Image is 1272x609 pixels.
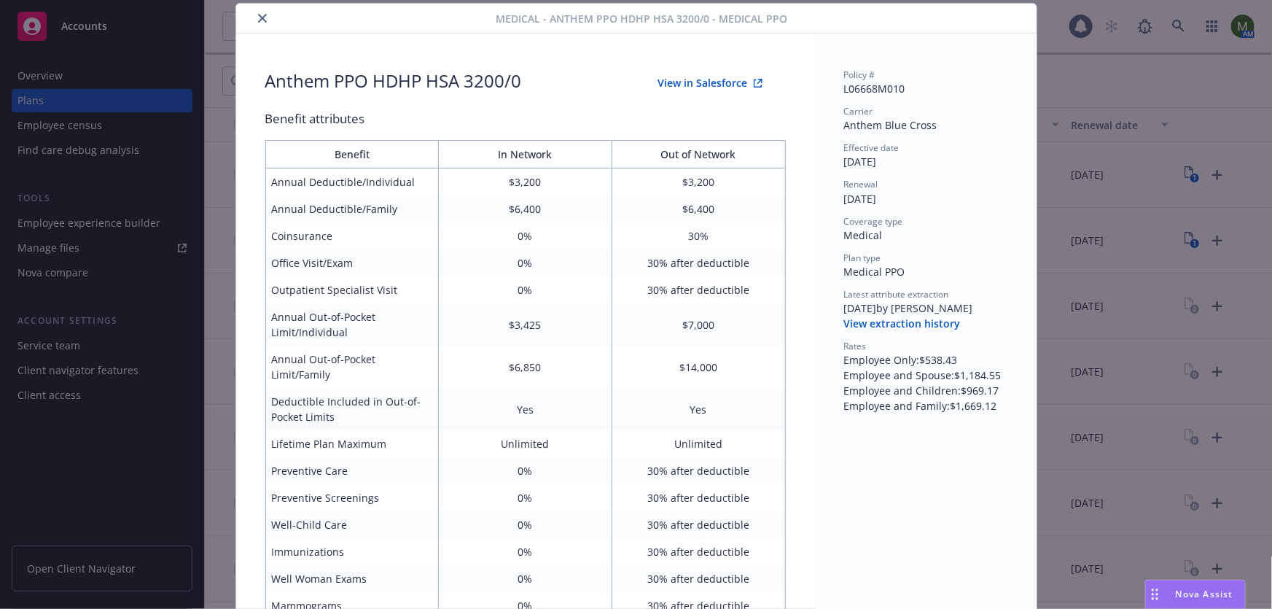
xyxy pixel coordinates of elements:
[844,300,1007,316] div: [DATE] by [PERSON_NAME]
[439,538,612,565] td: 0%
[265,565,439,592] td: Well Woman Exams
[265,69,522,98] div: Anthem PPO HDHP HSA 3200/0
[265,538,439,565] td: Immunizations
[844,340,867,352] span: Rates
[844,191,1007,206] div: [DATE]
[844,288,949,300] span: Latest attribute extraction
[254,9,271,27] button: close
[265,388,439,430] td: Deductible Included in Out-of-Pocket Limits
[439,303,612,346] td: $3,425
[265,141,439,168] th: Benefit
[612,388,785,430] td: Yes
[1145,580,1246,609] button: Nova Assist
[612,565,785,592] td: 30% after deductible
[844,141,900,154] span: Effective date
[612,484,785,511] td: 30% after deductible
[439,484,612,511] td: 0%
[612,249,785,276] td: 30% after deductible
[496,11,788,26] span: Medical - Anthem PPO HDHP HSA 3200/0 - Medical PPO
[439,276,612,303] td: 0%
[844,368,1007,383] div: Employee and Spouse : $1,184.55
[844,264,1007,279] div: Medical PPO
[265,346,439,388] td: Annual Out-of-Pocket Limit/Family
[439,141,612,168] th: In Network
[265,303,439,346] td: Annual Out-of-Pocket Limit/Individual
[265,457,439,484] td: Preventive Care
[265,222,439,249] td: Coinsurance
[1146,581,1164,608] div: Drag to move
[1176,588,1233,600] span: Nova Assist
[612,141,785,168] th: Out of Network
[844,352,1007,368] div: Employee Only : $538.43
[844,105,873,117] span: Carrier
[439,346,612,388] td: $6,850
[439,388,612,430] td: Yes
[265,249,439,276] td: Office Visit/Exam
[844,228,1007,243] div: Medical
[265,484,439,511] td: Preventive Screenings
[612,195,785,222] td: $6,400
[844,252,881,264] span: Plan type
[439,457,612,484] td: 0%
[265,430,439,457] td: Lifetime Plan Maximum
[612,430,785,457] td: Unlimited
[265,511,439,538] td: Well-Child Care
[439,511,612,538] td: 0%
[844,117,1007,133] div: Anthem Blue Cross
[612,303,785,346] td: $7,000
[844,215,903,228] span: Coverage type
[439,249,612,276] td: 0%
[844,178,878,190] span: Renewal
[844,383,1007,398] div: Employee and Children : $969.17
[844,154,1007,169] div: [DATE]
[265,109,786,128] div: Benefit attributes
[439,222,612,249] td: 0%
[265,276,439,303] td: Outpatient Specialist Visit
[612,168,785,196] td: $3,200
[265,168,439,196] td: Annual Deductible/Individual
[612,457,785,484] td: 30% after deductible
[439,168,612,196] td: $3,200
[635,69,786,98] button: View in Salesforce
[612,222,785,249] td: 30%
[612,511,785,538] td: 30% after deductible
[844,317,961,331] button: View extraction history
[439,195,612,222] td: $6,400
[265,195,439,222] td: Annual Deductible/Family
[844,69,875,81] span: Policy #
[844,81,1007,96] div: L06668M010
[612,346,785,388] td: $14,000
[612,538,785,565] td: 30% after deductible
[439,565,612,592] td: 0%
[439,430,612,457] td: Unlimited
[844,398,1007,414] div: Employee and Family : $1,669.12
[612,276,785,303] td: 30% after deductible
